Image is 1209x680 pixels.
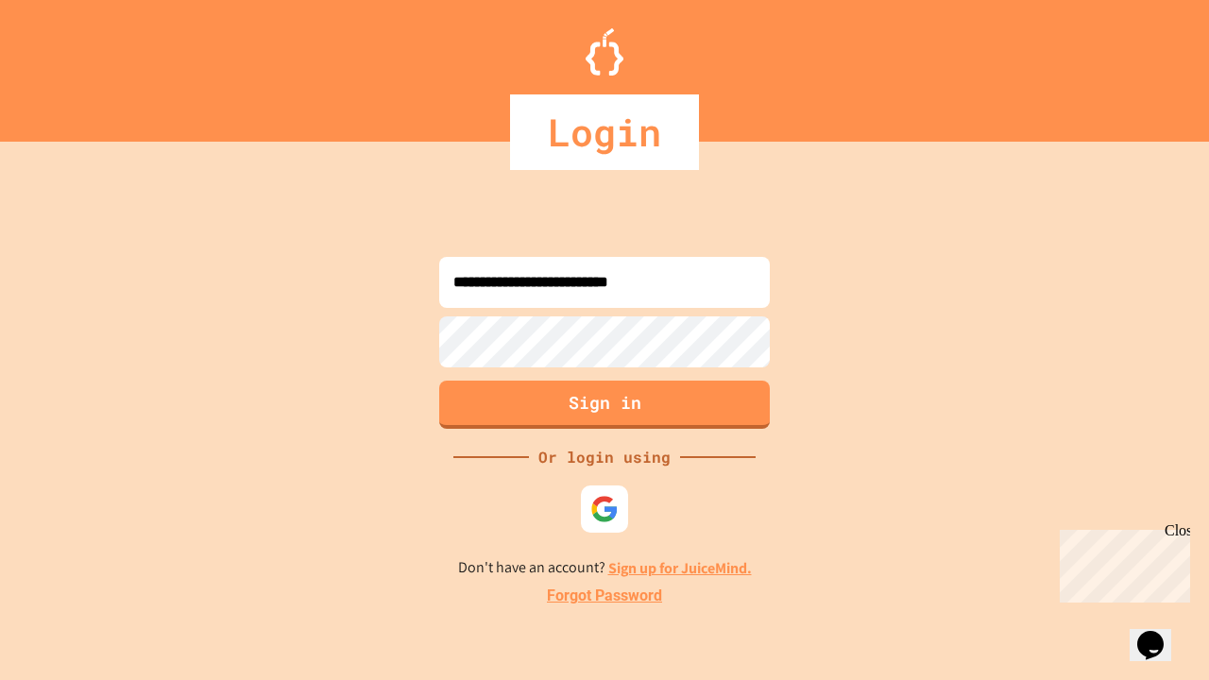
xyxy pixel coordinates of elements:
[590,495,619,523] img: google-icon.svg
[439,381,770,429] button: Sign in
[586,28,623,76] img: Logo.svg
[510,94,699,170] div: Login
[529,446,680,468] div: Or login using
[608,558,752,578] a: Sign up for JuiceMind.
[8,8,130,120] div: Chat with us now!Close
[1130,604,1190,661] iframe: chat widget
[1052,522,1190,603] iframe: chat widget
[458,556,752,580] p: Don't have an account?
[547,585,662,607] a: Forgot Password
